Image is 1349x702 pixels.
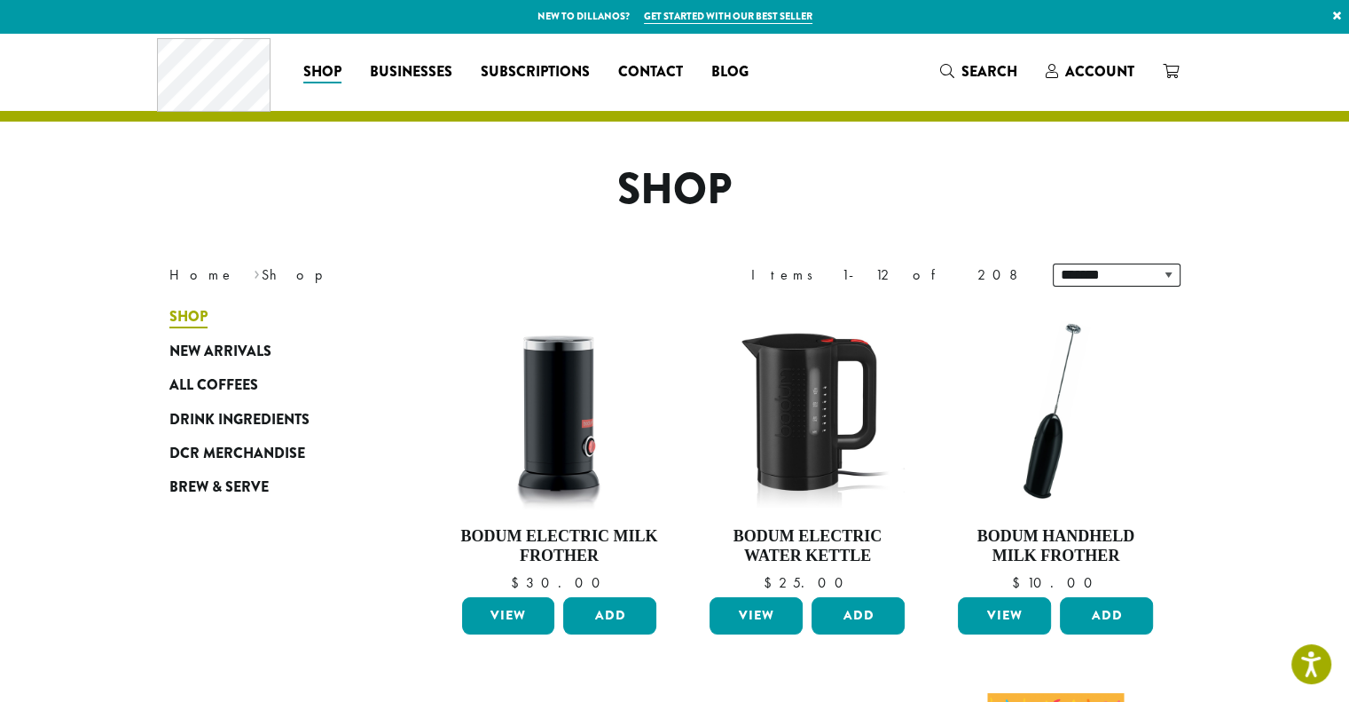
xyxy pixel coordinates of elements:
a: Search [926,57,1031,86]
a: Brew & Serve [169,470,382,504]
span: Search [961,61,1017,82]
span: Brew & Serve [169,477,269,499]
bdi: 10.00 [1011,573,1100,592]
span: All Coffees [169,375,258,397]
a: Shop [169,300,382,334]
span: Contact [618,61,683,83]
span: Shop [303,61,341,83]
span: $ [764,573,779,592]
a: Get started with our best seller [644,9,812,24]
a: View [462,597,555,635]
a: Bodum Electric Water Kettle $25.00 [705,309,909,590]
a: View [958,597,1051,635]
a: Drink Ingredients [169,402,382,436]
a: Bodum Handheld Milk Frother $10.00 [953,309,1157,590]
h4: Bodum Handheld Milk Frother [953,527,1157,565]
span: $ [510,573,525,592]
button: Add [812,597,905,635]
span: Businesses [370,61,452,83]
button: Add [563,597,656,635]
span: › [254,258,260,286]
button: Add [1060,597,1153,635]
span: Shop [169,306,208,328]
span: $ [1011,573,1026,592]
span: Account [1065,61,1134,82]
img: DP3955.01.png [705,309,909,513]
span: Subscriptions [481,61,590,83]
a: Home [169,265,235,284]
div: Items 1-12 of 208 [751,264,1026,286]
h4: Bodum Electric Milk Frother [458,527,662,565]
bdi: 30.00 [510,573,608,592]
a: All Coffees [169,368,382,402]
span: New Arrivals [169,341,271,363]
img: DP3927.01-002.png [953,309,1157,513]
a: View [710,597,803,635]
h1: Shop [156,164,1194,216]
bdi: 25.00 [764,573,851,592]
nav: Breadcrumb [169,264,648,286]
span: DCR Merchandise [169,443,305,465]
h4: Bodum Electric Water Kettle [705,527,909,565]
img: DP3954.01-002.png [457,309,661,513]
span: Drink Ingredients [169,409,310,431]
a: Shop [289,58,356,86]
a: DCR Merchandise [169,437,382,470]
span: Blog [711,61,749,83]
a: Bodum Electric Milk Frother $30.00 [458,309,662,590]
a: New Arrivals [169,335,382,368]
